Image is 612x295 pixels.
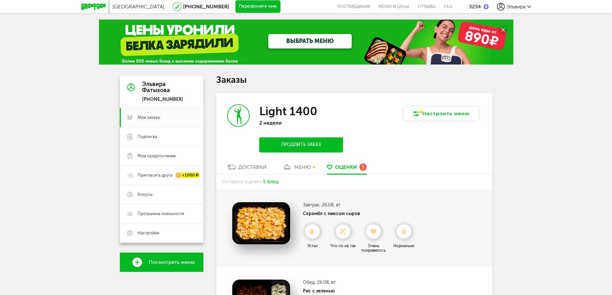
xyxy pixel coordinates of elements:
[279,164,314,174] a: меню
[137,172,173,178] span: Пригласить друга
[120,185,203,204] a: Бонусы
[303,280,419,285] h3: Обед
[329,244,358,248] div: Что-то не так
[324,164,370,174] a: Оценки 5
[137,153,175,159] span: Мои предпочтения
[137,192,153,197] span: Бонусы
[359,244,388,253] div: Очень понравилось
[120,146,203,166] a: Мои предпочтения
[183,4,229,10] a: [PHONE_NUMBER]
[294,164,311,170] div: меню
[506,4,526,10] span: Эльвира
[259,120,343,126] p: 2 недели
[469,4,481,10] div: 3234
[120,108,203,127] a: Мои заказы
[238,164,266,170] div: Доставки
[319,202,341,208] span: , 26.08, вт
[335,164,357,170] span: Оценки
[120,253,203,272] a: Посмотреть меню
[303,202,419,208] h3: Завтрак
[259,137,343,152] button: Продлить заказ
[263,179,279,185] span: 5 блюд
[216,76,492,84] h1: Заказы
[268,34,352,48] a: ВЫБРАТЬ МЕНЮ
[259,104,317,118] h3: Light 1400
[303,211,419,216] h4: Скрэмбл с миксом сыров
[137,134,157,140] span: Подписка
[303,288,419,294] h4: Рис с зеленью
[298,244,327,248] div: Устал
[176,173,200,178] div: +1000 ₽
[359,163,367,170] div: 5
[232,202,290,244] img: Скрэмбл с миксом сыров
[403,106,480,121] button: Настроить меню
[120,166,203,185] a: Пригласить друга +1000 ₽
[137,211,184,217] span: Программа лояльности
[120,127,203,146] a: Подписка
[315,280,336,285] span: , 26.08, вт
[483,4,489,9] img: bonus_b.cdccf46.png
[120,204,203,223] a: Программа лояльности
[120,223,203,243] a: Настройки
[149,259,195,265] span: Посмотреть меню
[137,230,159,236] span: Настройки
[142,81,183,94] div: Эльвира Фатыхова
[112,4,164,10] span: [GEOGRAPHIC_DATA]
[216,174,492,189] div: Осталось оценить:
[137,115,160,120] span: Мои заказы
[235,0,280,13] button: Перезвоните мне
[390,244,419,248] div: Нормально
[224,164,270,174] a: Доставки
[142,97,183,102] div: [PHONE_NUMBER]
